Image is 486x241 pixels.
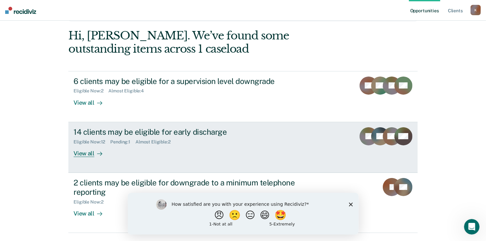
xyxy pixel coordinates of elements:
a: 2 clients may be eligible for downgrade to a minimum telephone reportingEligible Now:2View all [68,173,417,233]
iframe: Survey by Kim from Recidiviz [128,193,359,235]
img: Recidiviz [5,7,36,14]
div: Pending : 1 [110,139,135,145]
div: Almost Eligible : 4 [108,88,149,94]
div: View all [74,204,110,217]
iframe: Intercom live chat [464,219,480,235]
button: K [471,5,481,15]
div: Eligible Now : 2 [74,88,108,94]
div: Eligible Now : 2 [74,199,108,205]
div: Hi, [PERSON_NAME]. We’ve found some outstanding items across 1 caseload [68,29,348,56]
div: View all [74,144,110,157]
div: Almost Eligible : 2 [135,139,176,145]
div: 2 clients may be eligible for downgrade to a minimum telephone reporting [74,178,300,197]
a: 6 clients may be eligible for a supervision level downgradeEligible Now:2Almost Eligible:4View all [68,71,417,122]
div: View all [74,94,110,106]
a: 14 clients may be eligible for early dischargeEligible Now:12Pending:1Almost Eligible:2View all [68,122,417,173]
div: Eligible Now : 12 [74,139,110,145]
div: 14 clients may be eligible for early discharge [74,127,300,137]
div: 6 clients may be eligible for a supervision level downgrade [74,77,300,86]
